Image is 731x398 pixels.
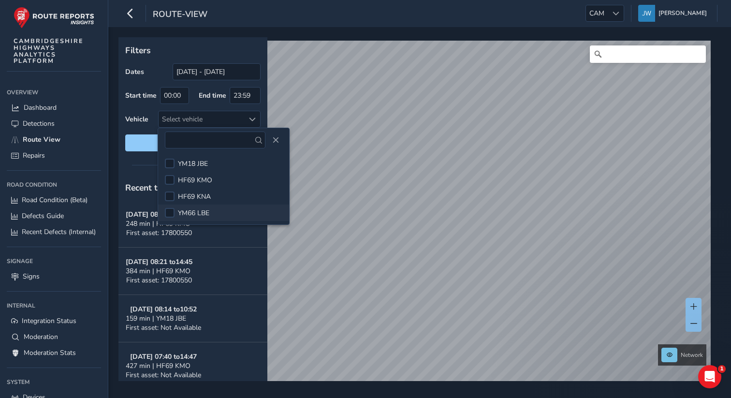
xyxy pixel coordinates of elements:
[153,8,207,22] span: route-view
[22,227,96,236] span: Recent Defects (Internal)
[22,211,64,221] span: Defects Guide
[681,351,703,359] span: Network
[126,361,190,370] span: 427 min | HF69 KMO
[24,348,76,357] span: Moderation Stats
[718,365,726,373] span: 1
[159,111,244,127] div: Select vehicle
[7,298,101,313] div: Internal
[118,295,267,342] button: [DATE] 08:14 to10:52159 min | YM18 JBEFirst asset: Not Available
[125,115,148,124] label: Vehicle
[178,159,208,168] span: YM18 JBE
[586,5,608,21] span: CAM
[125,91,157,100] label: Start time
[126,266,190,276] span: 384 min | HF69 KMO
[698,365,721,388] iframe: Intercom live chat
[126,370,201,380] span: First asset: Not Available
[178,192,211,201] span: HF69 KNA
[22,316,76,325] span: Integration Status
[7,192,101,208] a: Road Condition (Beta)
[24,332,58,341] span: Moderation
[24,103,57,112] span: Dashboard
[638,5,710,22] button: [PERSON_NAME]
[7,329,101,345] a: Moderation
[126,210,192,219] strong: [DATE] 08:42 to 12:50
[118,248,267,295] button: [DATE] 08:21 to14:45384 min | HF69 KMOFirst asset: 17800550
[118,200,267,248] button: [DATE] 08:42 to12:50248 min | HF69 KMOFirst asset: 17800550
[126,323,201,332] span: First asset: Not Available
[7,224,101,240] a: Recent Defects (Internal)
[126,314,186,323] span: 159 min | YM18 JBE
[7,132,101,147] a: Route View
[658,5,707,22] span: [PERSON_NAME]
[590,45,706,63] input: Search
[125,182,173,193] span: Recent trips
[132,138,253,147] span: Reset filters
[22,195,88,205] span: Road Condition (Beta)
[126,276,192,285] span: First asset: 17800550
[122,41,711,392] canvas: Map
[125,44,261,57] p: Filters
[7,345,101,361] a: Moderation Stats
[178,208,209,218] span: YM66 LBE
[130,305,197,314] strong: [DATE] 08:14 to 10:52
[23,151,45,160] span: Repairs
[23,272,40,281] span: Signs
[269,133,282,147] button: Close
[125,134,261,151] button: Reset filters
[7,375,101,389] div: System
[125,67,144,76] label: Dates
[126,228,192,237] span: First asset: 17800550
[126,257,192,266] strong: [DATE] 08:21 to 14:45
[14,7,94,29] img: rr logo
[7,100,101,116] a: Dashboard
[14,38,84,64] span: CAMBRIDGESHIRE HIGHWAYS ANALYTICS PLATFORM
[178,176,212,185] span: HF69 KMO
[199,91,226,100] label: End time
[7,313,101,329] a: Integration Status
[118,342,267,390] button: [DATE] 07:40 to14:47427 min | HF69 KMOFirst asset: Not Available
[7,177,101,192] div: Road Condition
[7,147,101,163] a: Repairs
[126,219,190,228] span: 248 min | HF69 KMO
[7,254,101,268] div: Signage
[7,116,101,132] a: Detections
[638,5,655,22] img: diamond-layout
[7,85,101,100] div: Overview
[7,268,101,284] a: Signs
[23,135,60,144] span: Route View
[23,119,55,128] span: Detections
[7,208,101,224] a: Defects Guide
[130,352,197,361] strong: [DATE] 07:40 to 14:47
